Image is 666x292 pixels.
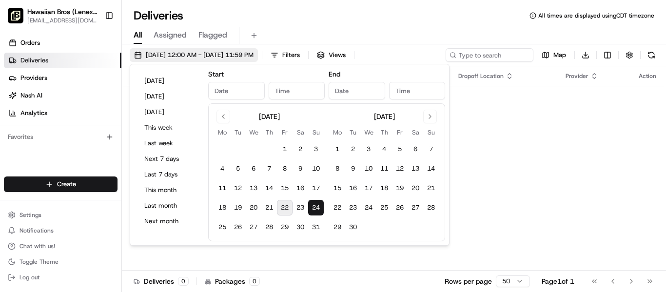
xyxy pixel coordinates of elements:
[25,63,161,73] input: Clear
[140,136,198,150] button: Last week
[92,141,157,151] span: API Documentation
[10,39,177,55] p: Welcome 👋
[33,103,123,111] div: We're available if you need us!
[361,141,376,157] button: 3
[8,8,23,23] img: Hawaiian Bros (Lenexa KS)
[345,180,361,196] button: 16
[246,219,261,235] button: 27
[216,110,230,123] button: Go to previous month
[20,39,40,47] span: Orders
[639,72,656,80] div: Action
[178,277,189,286] div: 0
[4,239,118,253] button: Chat with us!
[4,176,118,192] button: Create
[446,48,533,62] input: Type to search
[269,82,325,99] input: Time
[208,70,224,78] label: Start
[57,180,76,189] span: Create
[230,200,246,215] button: 19
[97,165,118,173] span: Pylon
[215,200,230,215] button: 18
[330,141,345,157] button: 1
[392,161,408,176] button: 12
[20,242,55,250] span: Chat with us!
[408,141,423,157] button: 6
[69,165,118,173] a: Powered byPylon
[408,200,423,215] button: 27
[140,168,198,181] button: Last 7 days
[10,93,27,111] img: 1736555255976-a54dd68f-1ca7-489b-9aae-adbdc363a1c4
[445,276,492,286] p: Rows per page
[215,219,230,235] button: 25
[361,161,376,176] button: 10
[423,180,439,196] button: 21
[376,180,392,196] button: 18
[308,180,324,196] button: 17
[330,200,345,215] button: 22
[4,35,121,51] a: Orders
[345,200,361,215] button: 23
[230,180,246,196] button: 12
[423,127,439,137] th: Sunday
[308,127,324,137] th: Sunday
[423,161,439,176] button: 14
[4,4,101,27] button: Hawaiian Bros (Lenexa KS)Hawaiian Bros (Lenexa KS)[EMAIL_ADDRESS][DOMAIN_NAME]
[308,219,324,235] button: 31
[205,276,260,286] div: Packages
[140,199,198,213] button: Last month
[308,161,324,176] button: 10
[20,258,59,266] span: Toggle Theme
[154,29,187,41] span: Assigned
[20,56,48,65] span: Deliveries
[293,200,308,215] button: 23
[330,219,345,235] button: 29
[277,200,293,215] button: 22
[140,74,198,88] button: [DATE]
[166,96,177,108] button: Start new chat
[20,227,54,234] span: Notifications
[376,127,392,137] th: Thursday
[293,127,308,137] th: Saturday
[261,180,277,196] button: 14
[215,127,230,137] th: Monday
[140,214,198,228] button: Next month
[408,180,423,196] button: 20
[361,180,376,196] button: 17
[4,129,118,145] div: Favorites
[261,219,277,235] button: 28
[329,82,385,99] input: Date
[140,183,198,197] button: This month
[126,105,660,113] div: No results.
[20,141,75,151] span: Knowledge Base
[249,277,260,286] div: 0
[78,137,160,155] a: 💻API Documentation
[408,161,423,176] button: 13
[20,273,39,281] span: Log out
[376,141,392,157] button: 4
[330,127,345,137] th: Monday
[329,51,346,59] span: Views
[392,127,408,137] th: Friday
[4,255,118,269] button: Toggle Theme
[423,110,437,123] button: Go to next month
[10,10,29,29] img: Nash
[134,276,189,286] div: Deliveries
[266,48,304,62] button: Filters
[27,17,97,24] button: [EMAIL_ADDRESS][DOMAIN_NAME]
[259,112,280,121] div: [DATE]
[146,51,254,59] span: [DATE] 12:00 AM - [DATE] 11:59 PM
[408,127,423,137] th: Saturday
[215,180,230,196] button: 11
[330,180,345,196] button: 15
[282,51,300,59] span: Filters
[374,112,395,121] div: [DATE]
[230,127,246,137] th: Tuesday
[134,8,183,23] h1: Deliveries
[645,48,658,62] button: Refresh
[20,91,42,100] span: Nash AI
[376,200,392,215] button: 25
[140,105,198,119] button: [DATE]
[140,121,198,135] button: This week
[553,51,566,59] span: Map
[361,200,376,215] button: 24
